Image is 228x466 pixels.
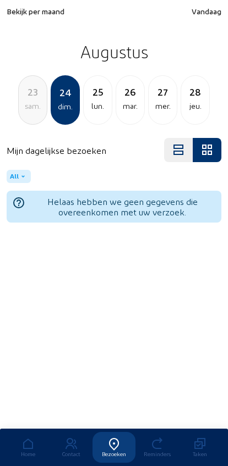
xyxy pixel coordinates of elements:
div: dim. [52,100,79,113]
h4: Mijn dagelijkse bezoeken [7,145,106,156]
a: Bezoeken [93,432,135,463]
div: 23 [19,84,47,99]
div: lun. [84,99,112,113]
div: 25 [84,84,112,99]
div: 24 [52,85,79,100]
div: mer. [149,99,177,113]
a: Reminders [135,432,178,463]
div: jeu. [181,99,209,113]
span: All [10,172,19,181]
div: Home [7,451,50,457]
a: Home [7,432,50,463]
div: 28 [181,84,209,99]
span: Vandaag [192,7,221,16]
div: Taken [178,451,221,457]
mat-icon: help_outline [12,196,25,217]
span: Helaas hebben we geen gegevens die overeenkomen met uw verzoek. [29,196,216,217]
div: Reminders [135,451,178,457]
a: Taken [178,432,221,463]
div: 27 [149,84,177,99]
div: 26 [116,84,144,99]
div: Bezoeken [93,451,135,457]
h2: Augustus [7,38,221,65]
div: sam. [19,99,47,113]
span: Bekijk per maand [7,7,64,16]
div: Contact [50,451,93,457]
div: mar. [116,99,144,113]
a: Contact [50,432,93,463]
